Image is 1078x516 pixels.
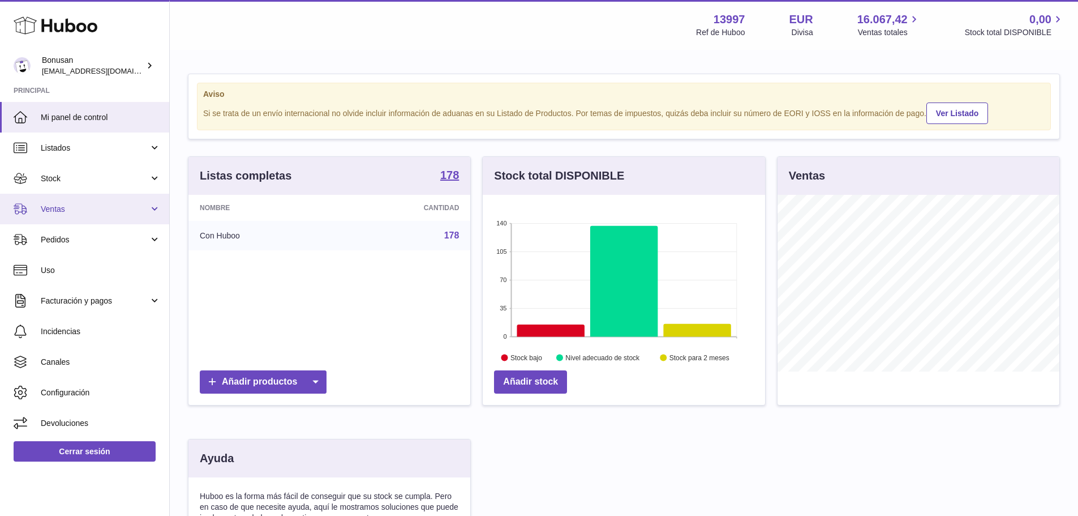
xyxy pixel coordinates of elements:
text: Stock para 2 meses [669,354,729,362]
a: Añadir stock [494,370,567,394]
a: 178 [440,169,459,183]
text: 140 [496,220,506,227]
div: Divisa [792,27,813,38]
span: Canales [41,357,161,368]
span: [EMAIL_ADDRESS][DOMAIN_NAME] [42,66,166,75]
span: Pedidos [41,234,149,245]
span: Listados [41,143,149,153]
div: Bonusan [42,55,144,76]
span: Stock [41,173,149,184]
text: Stock bajo [510,354,542,362]
a: Ver Listado [926,103,988,124]
strong: 13997 [714,12,745,27]
strong: EUR [789,12,813,27]
text: 0 [504,333,507,340]
text: 70 [500,276,507,283]
strong: Aviso [203,89,1045,100]
span: Ventas [41,204,149,215]
span: Configuración [41,387,161,398]
span: Incidencias [41,326,161,337]
h3: Ventas [789,168,825,184]
span: Stock total DISPONIBLE [965,27,1064,38]
span: Facturación y pagos [41,296,149,306]
span: 16.067,42 [857,12,908,27]
a: 0,00 Stock total DISPONIBLE [965,12,1064,38]
td: Con Huboo [188,221,335,250]
a: Cerrar sesión [14,441,156,462]
span: Mi panel de control [41,112,161,123]
span: Devoluciones [41,418,161,429]
th: Nombre [188,195,335,221]
span: Uso [41,265,161,276]
th: Cantidad [335,195,471,221]
a: Añadir productos [200,370,327,394]
span: 0,00 [1029,12,1051,27]
img: internalAdmin-13997@internal.huboo.com [14,57,31,74]
div: Si se trata de un envío internacional no olvide incluir información de aduanas en su Listado de P... [203,101,1045,124]
text: 105 [496,248,506,255]
h3: Stock total DISPONIBLE [494,168,624,184]
a: 178 [444,231,459,240]
h3: Listas completas [200,168,291,184]
div: Ref de Huboo [696,27,745,38]
text: Nivel adecuado de stock [566,354,641,362]
strong: 178 [440,169,459,181]
span: Ventas totales [858,27,921,38]
h3: Ayuda [200,451,234,466]
a: 16.067,42 Ventas totales [857,12,921,38]
text: 35 [500,305,507,312]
